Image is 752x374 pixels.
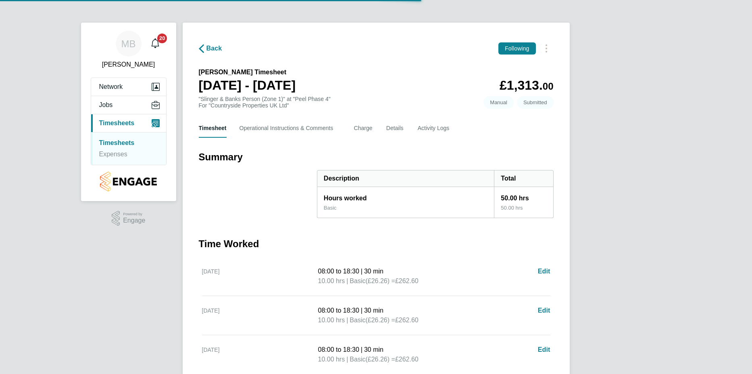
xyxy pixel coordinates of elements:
[318,317,345,324] span: 10.00 hrs
[199,237,554,250] h3: Time Worked
[91,96,166,114] button: Jobs
[365,277,395,284] span: (£26.26) =
[494,187,553,205] div: 50.00 hrs
[538,345,550,355] a: Edit
[418,118,453,138] button: Activity Logs
[346,356,348,363] span: |
[157,34,167,43] span: 20
[318,346,359,353] span: 08:00 to 18:30
[202,306,318,325] div: [DATE]
[99,83,123,90] span: Network
[123,211,145,218] span: Powered by
[91,172,167,191] a: Go to home page
[100,172,157,191] img: countryside-properties-logo-retina.png
[361,268,362,275] span: |
[364,307,383,314] span: 30 min
[317,170,494,187] div: Description
[538,346,550,353] span: Edit
[199,102,331,109] div: For "Countryside Properties UK Ltd"
[206,44,222,53] span: Back
[99,151,127,158] a: Expenses
[91,114,166,132] button: Timesheets
[199,43,222,53] button: Back
[505,45,529,52] span: Following
[199,118,227,138] button: Timesheet
[318,356,345,363] span: 10.00 hrs
[395,317,419,324] span: £262.60
[346,277,348,284] span: |
[500,78,553,92] app-decimal: £1,313.
[395,277,419,284] span: £262.60
[538,267,550,276] a: Edit
[99,101,113,109] span: Jobs
[91,31,167,69] a: MB[PERSON_NAME]
[395,356,419,363] span: £262.60
[91,60,167,69] span: Mihai Balan
[538,307,550,314] span: Edit
[498,42,535,55] button: Following
[91,78,166,96] button: Network
[538,268,550,275] span: Edit
[494,205,553,218] div: 50.00 hrs
[202,345,318,364] div: [DATE]
[199,77,296,93] h1: [DATE] - [DATE]
[364,268,383,275] span: 30 min
[99,120,135,127] span: Timesheets
[202,267,318,286] div: [DATE]
[199,96,331,109] div: "Slinger & Banks Person (Zone 1)" at "Peel Phase 4"
[483,96,514,109] span: This timesheet was manually created.
[354,118,373,138] button: Charge
[386,118,405,138] button: Details
[317,170,554,218] div: Summary
[147,31,163,57] a: 20
[240,118,341,138] button: Operational Instructions & Comments
[318,277,345,284] span: 10.00 hrs
[318,307,359,314] span: 08:00 to 18:30
[543,81,554,92] span: 00
[346,317,348,324] span: |
[361,346,362,353] span: |
[350,315,365,325] span: Basic
[99,139,135,146] a: Timesheets
[91,132,166,165] div: Timesheets
[121,38,136,49] span: MB
[318,268,359,275] span: 08:00 to 18:30
[199,67,296,77] h2: [PERSON_NAME] Timesheet
[112,211,146,226] a: Powered byEngage
[365,356,395,363] span: (£26.26) =
[350,355,365,364] span: Basic
[364,346,383,353] span: 30 min
[317,187,494,205] div: Hours worked
[123,217,145,224] span: Engage
[538,306,550,315] a: Edit
[350,276,365,286] span: Basic
[361,307,362,314] span: |
[517,96,554,109] span: This timesheet is Submitted.
[365,317,395,324] span: (£26.26) =
[199,151,554,164] h3: Summary
[81,23,176,201] nav: Main navigation
[324,205,337,211] div: Basic
[539,42,554,55] button: Timesheets Menu
[494,170,553,187] div: Total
